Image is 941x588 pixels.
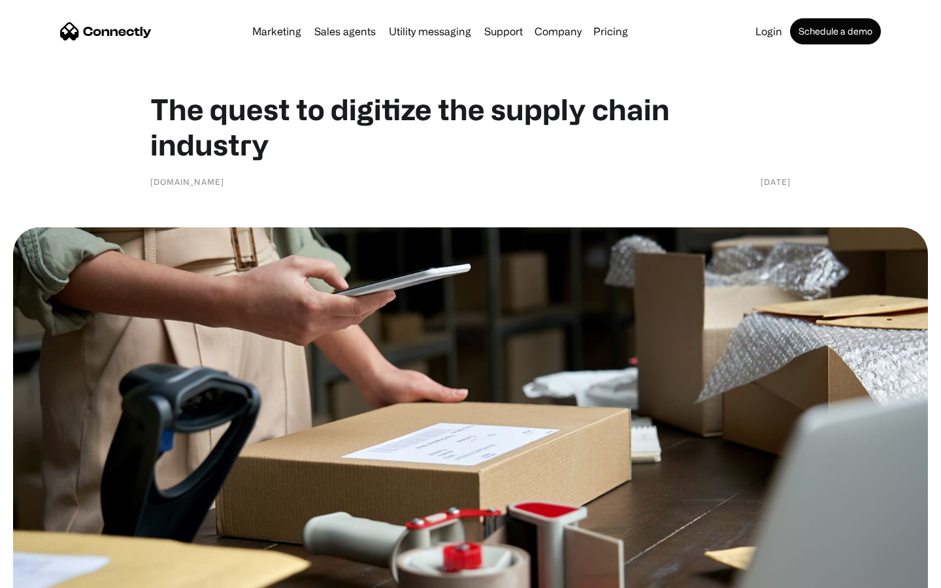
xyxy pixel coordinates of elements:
[790,18,881,44] a: Schedule a demo
[750,26,787,37] a: Login
[761,175,791,188] div: [DATE]
[150,91,791,162] h1: The quest to digitize the supply chain industry
[535,22,582,41] div: Company
[479,26,528,37] a: Support
[384,26,476,37] a: Utility messaging
[13,565,78,583] aside: Language selected: English
[247,26,306,37] a: Marketing
[26,565,78,583] ul: Language list
[588,26,633,37] a: Pricing
[150,175,224,188] div: [DOMAIN_NAME]
[309,26,381,37] a: Sales agents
